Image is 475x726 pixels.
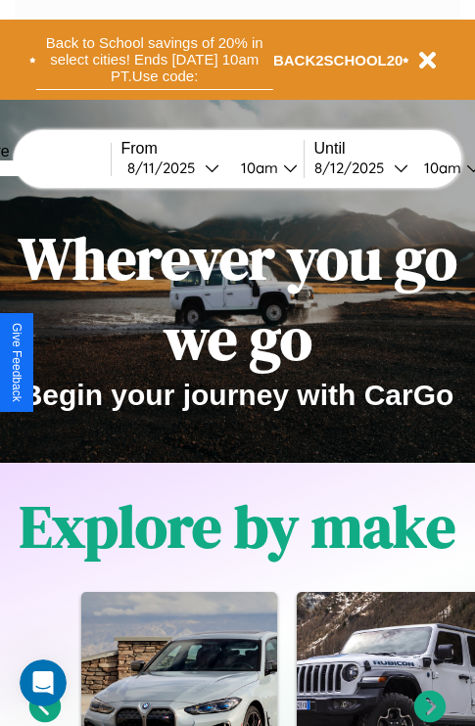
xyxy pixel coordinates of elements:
[127,159,205,177] div: 8 / 11 / 2025
[20,659,67,706] iframe: Intercom live chat
[20,486,455,567] h1: Explore by make
[121,158,225,178] button: 8/11/2025
[36,29,273,90] button: Back to School savings of 20% in select cities! Ends [DATE] 10am PT.Use code:
[414,159,466,177] div: 10am
[231,159,283,177] div: 10am
[121,140,304,158] label: From
[273,52,404,68] b: BACK2SCHOOL20
[10,323,24,402] div: Give Feedback
[225,158,304,178] button: 10am
[314,159,394,177] div: 8 / 12 / 2025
